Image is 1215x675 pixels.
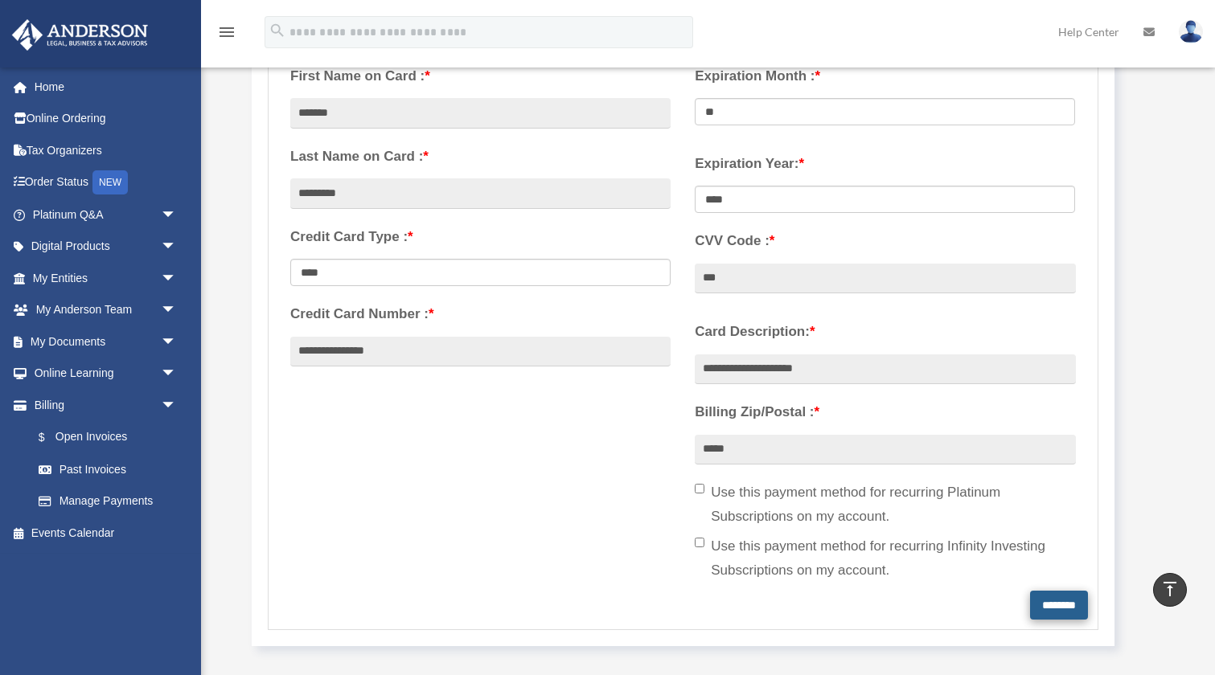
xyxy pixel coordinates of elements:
[269,22,286,39] i: search
[11,103,201,135] a: Online Ordering
[23,485,193,517] a: Manage Payments
[290,64,671,88] label: First Name on Card :
[11,166,201,199] a: Order StatusNEW
[695,484,704,493] input: Use this payment method for recurring Platinum Subscriptions on my account.
[23,421,201,454] a: $Open Invoices
[11,325,201,358] a: My Documentsarrow_drop_down
[290,145,671,169] label: Last Name on Card :
[695,152,1075,176] label: Expiration Year:
[11,134,201,166] a: Tax Organizers
[11,262,201,294] a: My Entitiesarrow_drop_down
[217,22,236,42] i: menu
[11,358,201,390] a: Online Learningarrow_drop_down
[695,400,1075,424] label: Billing Zip/Postal :
[11,389,201,421] a: Billingarrow_drop_down
[23,453,201,485] a: Past Invoices
[695,64,1075,88] label: Expiration Month :
[695,481,1075,529] label: Use this payment method for recurring Platinum Subscriptions on my account.
[695,320,1075,344] label: Card Description:
[11,294,201,326] a: My Anderson Teamarrow_drop_down
[1153,573,1187,607] a: vertical_align_top
[47,427,55,448] span: $
[695,229,1075,253] label: CVV Code :
[92,170,128,194] div: NEW
[1179,20,1203,43] img: User Pic
[695,534,1075,583] label: Use this payment method for recurring Infinity Investing Subscriptions on my account.
[1160,579,1180,599] i: vertical_align_top
[161,262,193,295] span: arrow_drop_down
[161,198,193,231] span: arrow_drop_down
[161,358,193,391] span: arrow_drop_down
[7,19,153,51] img: Anderson Advisors Platinum Portal
[290,225,671,249] label: Credit Card Type :
[161,389,193,422] span: arrow_drop_down
[11,517,201,549] a: Events Calendar
[695,538,704,547] input: Use this payment method for recurring Infinity Investing Subscriptions on my account.
[161,325,193,358] span: arrow_drop_down
[11,198,201,231] a: Platinum Q&Aarrow_drop_down
[217,28,236,42] a: menu
[161,294,193,327] span: arrow_drop_down
[290,302,671,326] label: Credit Card Number :
[11,231,201,263] a: Digital Productsarrow_drop_down
[161,231,193,264] span: arrow_drop_down
[11,71,201,103] a: Home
